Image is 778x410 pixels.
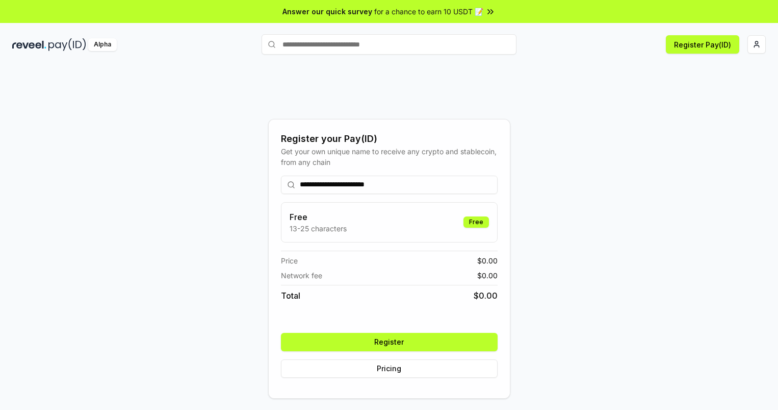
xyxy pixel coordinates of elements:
[48,38,86,51] img: pay_id
[374,6,483,17] span: for a chance to earn 10 USDT 📝
[88,38,117,51] div: Alpha
[463,216,489,228] div: Free
[281,255,298,266] span: Price
[281,359,498,378] button: Pricing
[12,38,46,51] img: reveel_dark
[281,270,322,281] span: Network fee
[281,146,498,167] div: Get your own unique name to receive any crypto and stablecoin, from any chain
[281,333,498,351] button: Register
[290,223,347,234] p: 13-25 characters
[281,290,300,302] span: Total
[282,6,372,17] span: Answer our quick survey
[477,270,498,281] span: $ 0.00
[290,211,347,223] h3: Free
[477,255,498,266] span: $ 0.00
[666,35,739,54] button: Register Pay(ID)
[474,290,498,302] span: $ 0.00
[281,132,498,146] div: Register your Pay(ID)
